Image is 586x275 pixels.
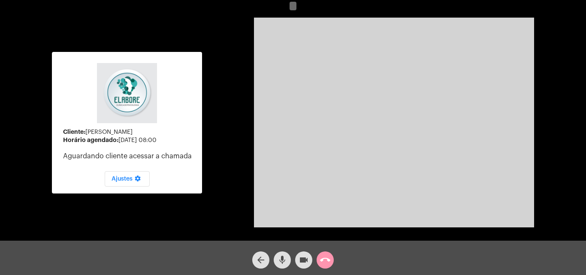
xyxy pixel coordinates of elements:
div: [DATE] 08:00 [63,137,195,144]
mat-icon: call_end [320,255,330,265]
div: [PERSON_NAME] [63,129,195,136]
img: 4c6856f8-84c7-1050-da6c-cc5081a5dbaf.jpg [97,63,157,123]
mat-icon: settings [133,175,143,185]
span: Ajustes [112,176,143,182]
button: Ajustes [105,171,150,187]
strong: Horário agendado: [63,137,118,143]
p: Aguardando cliente acessar a chamada [63,152,195,160]
mat-icon: videocam [299,255,309,265]
mat-icon: mic [277,255,287,265]
strong: Cliente: [63,129,85,135]
mat-icon: arrow_back [256,255,266,265]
